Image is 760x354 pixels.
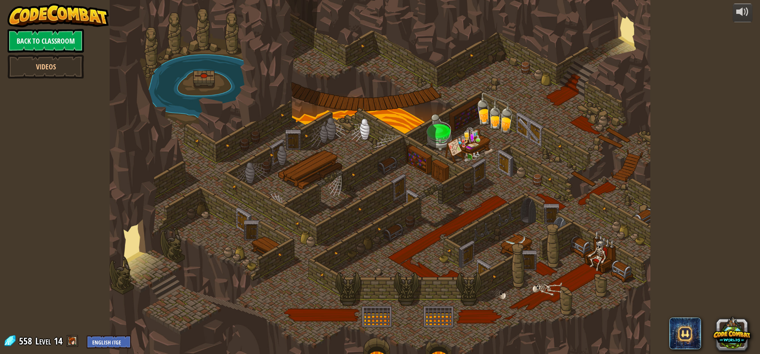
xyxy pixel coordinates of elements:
[54,335,63,347] span: 14
[8,4,109,27] img: CodeCombat - Learn how to code by playing a game
[19,335,34,347] span: 558
[8,29,84,53] a: Back to Classroom
[733,4,752,22] button: Adjust volume
[35,335,51,348] span: Level
[8,55,84,78] a: Videos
